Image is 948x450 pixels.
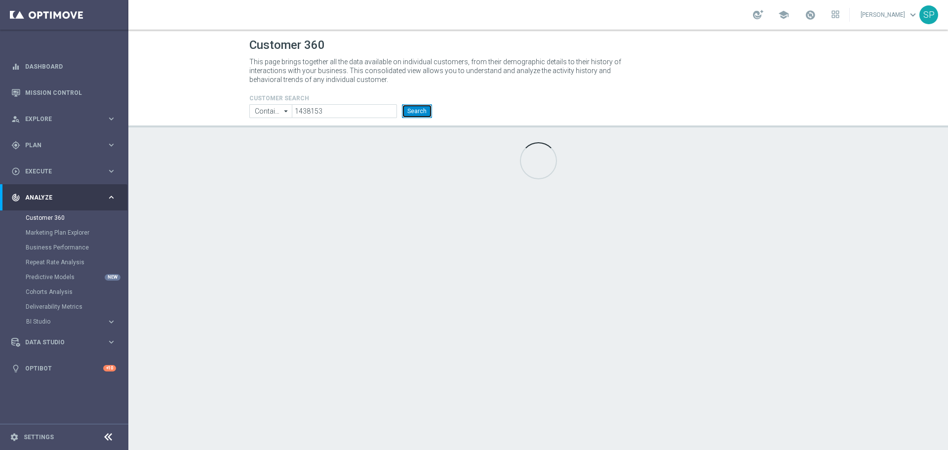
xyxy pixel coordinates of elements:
i: person_search [11,115,20,123]
button: lightbulb Optibot +10 [11,365,117,372]
div: Optibot [11,355,116,381]
i: track_changes [11,193,20,202]
div: Dashboard [11,53,116,80]
div: Cohorts Analysis [26,285,127,299]
div: Explore [11,115,107,123]
a: Predictive Models [26,273,103,281]
i: play_circle_outline [11,167,20,176]
span: school [778,9,789,20]
div: SP [919,5,938,24]
a: Business Performance [26,244,103,251]
p: This page brings together all the data available on individual customers, from their demographic ... [249,57,630,84]
div: Execute [11,167,107,176]
i: arrow_drop_down [281,105,291,118]
div: Data Studio [11,338,107,347]
input: Contains [249,104,292,118]
div: Business Performance [26,240,127,255]
i: keyboard_arrow_right [107,317,116,327]
i: gps_fixed [11,141,20,150]
a: Optibot [25,355,103,381]
input: Enter CID, Email, name or phone [292,104,397,118]
a: Deliverability Metrics [26,303,103,311]
div: Customer 360 [26,210,127,225]
div: NEW [105,274,120,281]
i: settings [10,433,19,442]
i: keyboard_arrow_right [107,193,116,202]
span: Plan [25,142,107,148]
h1: Customer 360 [249,38,827,52]
a: Customer 360 [26,214,103,222]
button: gps_fixed Plan keyboard_arrow_right [11,141,117,149]
span: Analyze [25,195,107,201]
div: +10 [103,365,116,371]
button: BI Studio keyboard_arrow_right [26,318,117,326]
a: Marketing Plan Explorer [26,229,103,237]
button: play_circle_outline Execute keyboard_arrow_right [11,167,117,175]
i: equalizer [11,62,20,71]
span: BI Studio [26,319,97,325]
span: Execute [25,168,107,174]
button: equalizer Dashboard [11,63,117,71]
div: Mission Control [11,80,116,106]
button: track_changes Analyze keyboard_arrow_right [11,194,117,202]
div: Repeat Rate Analysis [26,255,127,270]
button: Mission Control [11,89,117,97]
div: BI Studio [26,319,107,325]
div: Marketing Plan Explorer [26,225,127,240]
button: Search [402,104,432,118]
a: Settings [24,434,54,440]
a: Cohorts Analysis [26,288,103,296]
i: keyboard_arrow_right [107,337,116,347]
div: Predictive Models [26,270,127,285]
a: Mission Control [25,80,116,106]
span: Explore [25,116,107,122]
button: Data Studio keyboard_arrow_right [11,338,117,346]
div: Deliverability Metrics [26,299,127,314]
i: lightbulb [11,364,20,373]
div: Plan [11,141,107,150]
i: keyboard_arrow_right [107,140,116,150]
i: keyboard_arrow_right [107,166,116,176]
span: Data Studio [25,339,107,345]
h4: CUSTOMER SEARCH [249,95,432,102]
a: Dashboard [25,53,116,80]
div: Analyze [11,193,107,202]
i: keyboard_arrow_right [107,114,116,123]
a: Repeat Rate Analysis [26,258,103,266]
span: keyboard_arrow_down [908,9,918,20]
div: BI Studio [26,314,127,329]
a: [PERSON_NAME]keyboard_arrow_down [860,7,919,22]
button: person_search Explore keyboard_arrow_right [11,115,117,123]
